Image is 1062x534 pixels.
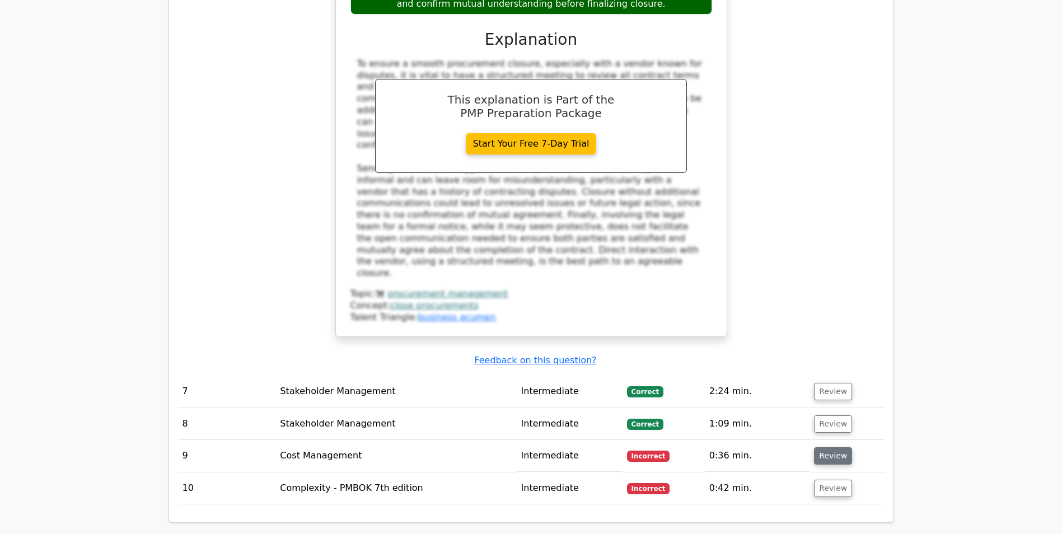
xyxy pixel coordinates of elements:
[275,376,516,407] td: Stakeholder Management
[627,483,670,494] span: Incorrect
[178,408,276,440] td: 8
[466,133,597,154] a: Start Your Free 7-Day Trial
[390,300,479,311] a: close procurements
[705,408,810,440] td: 1:09 min.
[275,408,516,440] td: Stakeholder Management
[627,386,663,397] span: Correct
[178,376,276,407] td: 7
[474,355,596,366] a: Feedback on this question?
[357,58,705,279] div: To ensure a smooth procurement closure, especially with a vendor known for disputes, it is vital ...
[705,472,810,504] td: 0:42 min.
[178,472,276,504] td: 10
[517,376,623,407] td: Intermediate
[350,300,712,312] div: Concept:
[814,480,852,497] button: Review
[418,312,495,322] a: business acumen
[350,288,712,300] div: Topic:
[275,472,516,504] td: Complexity - PMBOK 7th edition
[357,30,705,49] h3: Explanation
[387,288,508,299] a: procurement management
[814,383,852,400] button: Review
[705,440,810,472] td: 0:36 min.
[275,440,516,472] td: Cost Management
[814,447,852,465] button: Review
[627,419,663,430] span: Correct
[627,451,670,462] span: Incorrect
[814,415,852,433] button: Review
[705,376,810,407] td: 2:24 min.
[350,288,712,323] div: Talent Triangle:
[517,440,623,472] td: Intermediate
[517,408,623,440] td: Intermediate
[517,472,623,504] td: Intermediate
[178,440,276,472] td: 9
